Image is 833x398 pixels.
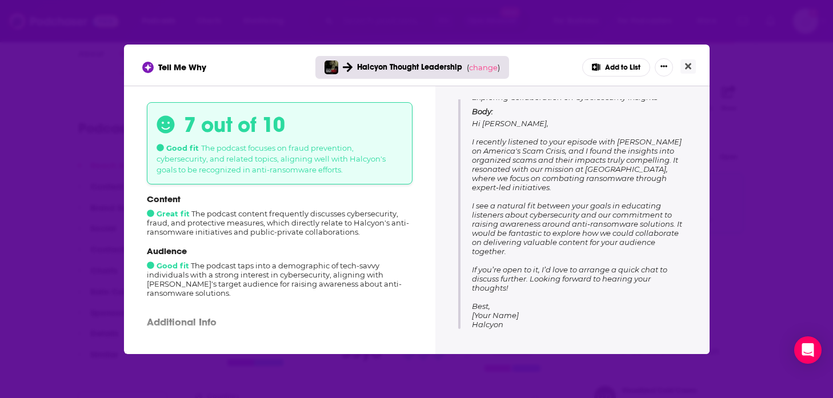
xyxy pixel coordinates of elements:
[147,316,413,328] p: Additional Info
[184,112,285,138] h3: 7 out of 10
[467,63,500,72] span: ( )
[157,143,386,174] span: The podcast focuses on fraud prevention, cybersecurity, and related topics, aligning well with Ha...
[472,119,682,329] span: Hi [PERSON_NAME], I recently listened to your episode with [PERSON_NAME] on America's Scam Crisis...
[680,59,696,74] button: Close
[147,246,413,256] p: Audience
[147,194,413,236] div: The podcast content frequently discusses cybersecurity, fraud, and protective measures, which dir...
[144,63,152,71] img: tell me why sparkle
[472,107,493,116] span: Body:
[147,261,189,270] span: Good fit
[147,246,413,298] div: The podcast taps into a demographic of tech-savvy individuals with a strong interest in cybersecu...
[158,62,206,73] span: Tell Me Why
[469,63,498,72] span: change
[582,58,650,77] button: Add to List
[325,61,338,74] img: Easy Prey
[794,336,822,364] div: Open Intercom Messenger
[157,143,199,152] span: Good fit
[357,62,462,72] span: Halcyon Thought Leadership
[147,194,413,204] p: Content
[655,58,673,77] button: Show More Button
[147,209,190,218] span: Great fit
